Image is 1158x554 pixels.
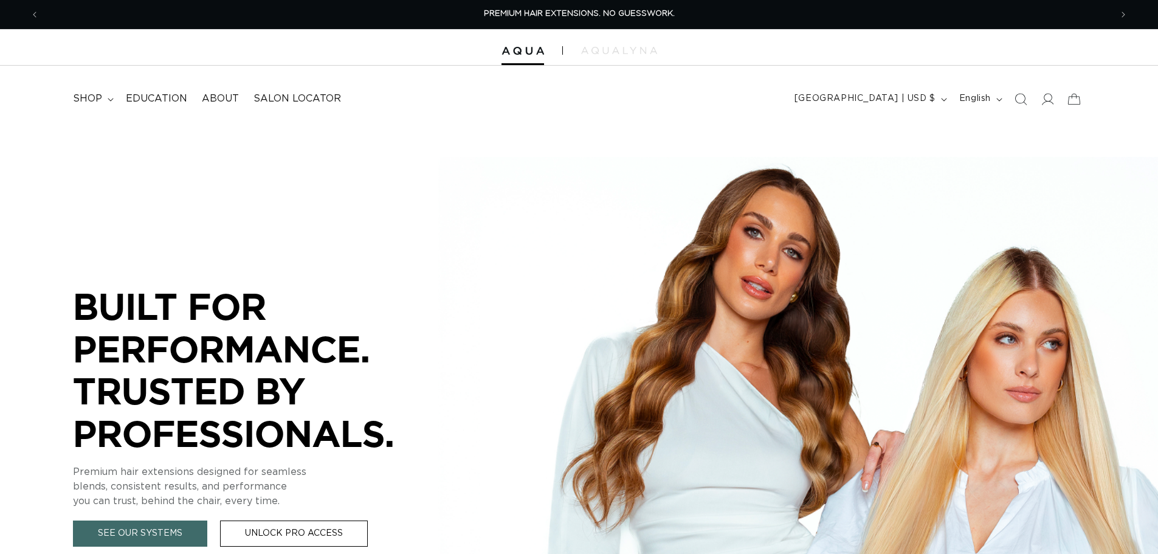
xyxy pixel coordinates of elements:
span: [GEOGRAPHIC_DATA] | USD $ [794,92,936,105]
img: Aqua Hair Extensions [501,47,544,55]
span: PREMIUM HAIR EXTENSIONS. NO GUESSWORK. [484,10,675,18]
img: aqualyna.com [581,47,657,54]
a: About [195,85,246,113]
span: English [959,92,991,105]
summary: shop [66,85,119,113]
button: Previous announcement [21,3,48,26]
summary: Search [1007,86,1034,113]
button: Next announcement [1110,3,1137,26]
a: Unlock Pro Access [220,521,368,547]
span: Salon Locator [253,92,341,105]
span: About [202,92,239,105]
span: Education [126,92,187,105]
p: BUILT FOR PERFORMANCE. TRUSTED BY PROFESSIONALS. [73,285,438,454]
a: See Our Systems [73,521,207,547]
button: English [952,88,1007,111]
button: [GEOGRAPHIC_DATA] | USD $ [787,88,952,111]
a: Education [119,85,195,113]
a: Salon Locator [246,85,348,113]
span: shop [73,92,102,105]
p: Premium hair extensions designed for seamless blends, consistent results, and performance you can... [73,465,438,508]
